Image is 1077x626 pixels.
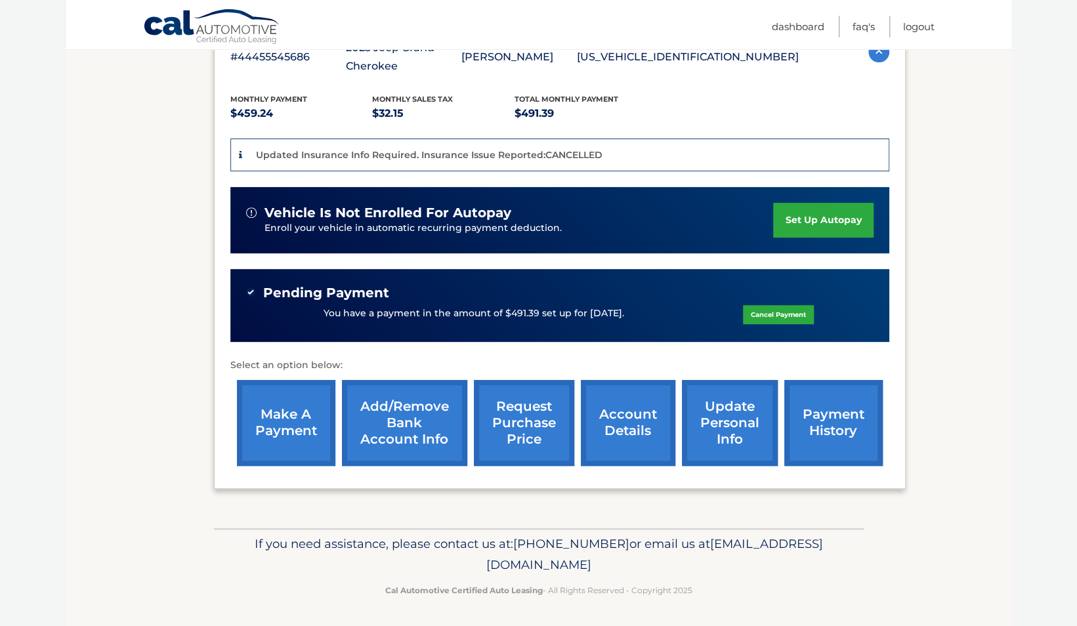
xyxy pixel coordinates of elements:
p: Select an option below: [230,358,889,373]
strong: Cal Automotive Certified Auto Leasing [385,585,543,595]
p: [PERSON_NAME] [461,48,577,66]
a: Dashboard [772,16,824,37]
p: $459.24 [230,104,373,123]
p: $32.15 [372,104,515,123]
img: check-green.svg [246,287,255,297]
span: vehicle is not enrolled for autopay [264,205,511,221]
a: Cancel Payment [743,305,814,324]
a: request purchase price [474,380,574,466]
a: Add/Remove bank account info [342,380,467,466]
a: Cal Automotive [143,9,281,47]
a: Logout [903,16,935,37]
a: account details [581,380,675,466]
span: Total Monthly Payment [515,94,618,104]
a: update personal info [682,380,778,466]
p: [US_VEHICLE_IDENTIFICATION_NUMBER] [577,48,799,66]
a: make a payment [237,380,335,466]
p: You have a payment in the amount of $491.39 set up for [DATE]. [324,306,624,321]
p: $491.39 [515,104,657,123]
p: Enroll your vehicle in automatic recurring payment deduction. [264,221,774,236]
a: FAQ's [853,16,875,37]
span: [PHONE_NUMBER] [513,536,629,551]
a: set up autopay [773,203,873,238]
img: alert-white.svg [246,207,257,218]
span: Monthly sales Tax [372,94,453,104]
p: Updated Insurance Info Required. Insurance Issue Reported:CANCELLED [256,149,602,161]
p: If you need assistance, please contact us at: or email us at [222,533,855,575]
span: Monthly Payment [230,94,307,104]
p: #44455545686 [230,48,346,66]
p: 2023 Jeep Grand Cherokee [346,39,461,75]
img: accordion-active.svg [868,41,889,62]
span: Pending Payment [263,285,389,301]
p: - All Rights Reserved - Copyright 2025 [222,583,855,597]
a: payment history [784,380,883,466]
